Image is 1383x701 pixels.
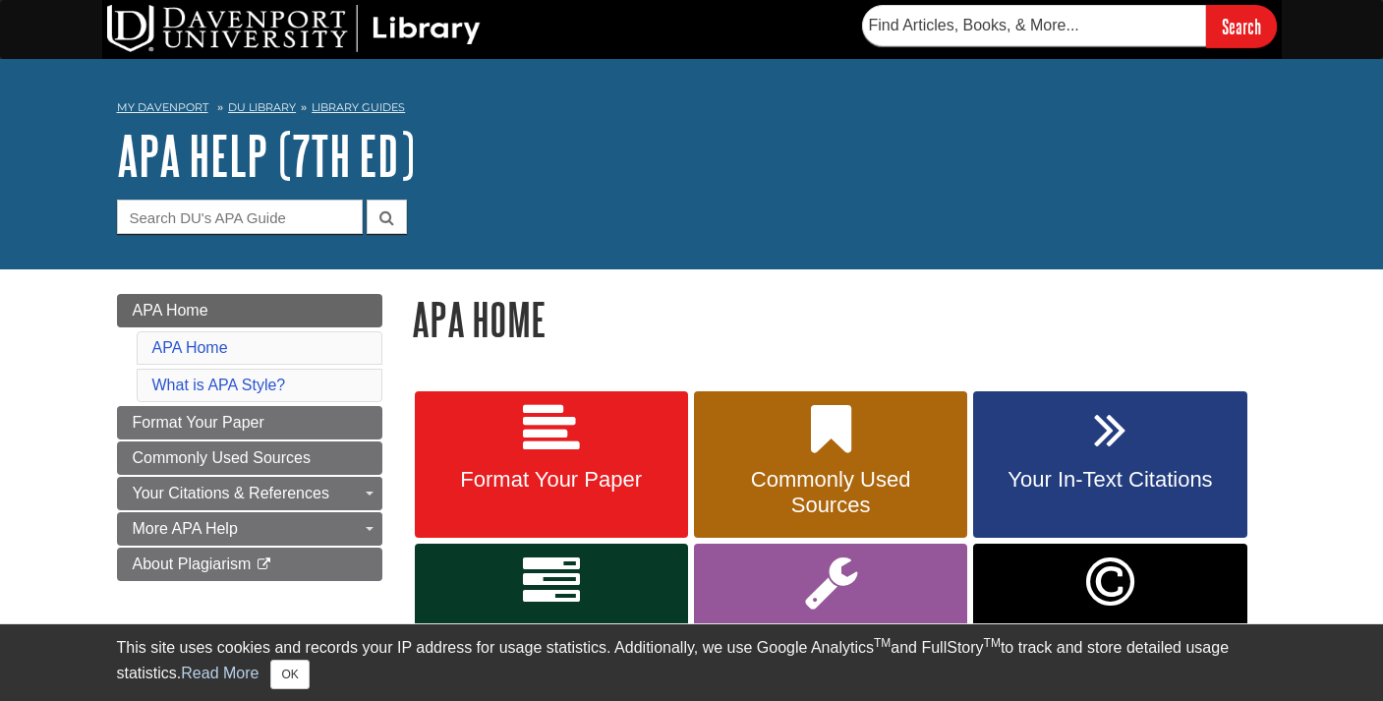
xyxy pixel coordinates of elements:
[256,558,272,571] i: This link opens in a new window
[862,5,1277,47] form: Searches DU Library's articles, books, and more
[133,414,264,431] span: Format Your Paper
[117,125,415,186] a: APA Help (7th Ed)
[117,406,382,439] a: Format Your Paper
[117,294,382,327] a: APA Home
[988,620,1232,646] span: About Plagiarism
[117,94,1267,126] nav: breadcrumb
[107,5,481,52] img: DU Library
[117,441,382,475] a: Commonly Used Sources
[415,391,688,539] a: Format Your Paper
[988,467,1232,493] span: Your In-Text Citations
[117,512,382,546] a: More APA Help
[973,544,1246,694] a: Link opens in new window
[117,477,382,510] a: Your Citations & References
[133,520,238,537] span: More APA Help
[862,5,1206,46] input: Find Articles, Books, & More...
[270,660,309,689] button: Close
[312,100,405,114] a: Library Guides
[874,636,891,650] sup: TM
[152,339,228,356] a: APA Home
[694,391,967,539] a: Commonly Used Sources
[117,99,208,116] a: My Davenport
[973,391,1246,539] a: Your In-Text Citations
[709,620,952,646] span: More APA Help
[415,544,688,694] a: Your Reference List
[152,377,286,393] a: What is APA Style?
[984,636,1001,650] sup: TM
[133,485,329,501] span: Your Citations & References
[133,555,252,572] span: About Plagiarism
[133,302,208,319] span: APA Home
[133,449,311,466] span: Commonly Used Sources
[412,294,1267,344] h1: APA Home
[228,100,296,114] a: DU Library
[117,636,1267,689] div: This site uses cookies and records your IP address for usage statistics. Additionally, we use Goo...
[694,544,967,694] a: More APA Help
[709,467,952,518] span: Commonly Used Sources
[117,200,363,234] input: Search DU's APA Guide
[1206,5,1277,47] input: Search
[430,620,673,646] span: Your Reference List
[430,467,673,493] span: Format Your Paper
[117,548,382,581] a: About Plagiarism
[181,665,259,681] a: Read More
